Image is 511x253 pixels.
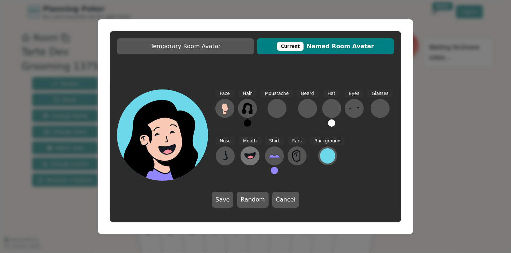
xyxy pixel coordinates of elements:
[323,89,340,98] span: Hat
[261,89,293,98] span: Moustache
[212,192,233,208] button: Save
[367,89,393,98] span: Glasses
[272,192,299,208] button: Cancel
[117,38,254,54] button: Temporary Room Avatar
[277,42,304,51] div: This avatar will be displayed in dedicated rooms
[261,42,390,51] span: Named Room Avatar
[257,38,394,54] button: CurrentNamed Room Avatar
[215,89,234,98] span: Face
[239,89,257,98] span: Hair
[121,42,250,51] span: Temporary Room Avatar
[239,137,261,145] span: Mouth
[265,137,284,145] span: Shirt
[345,89,364,98] span: Eyes
[288,137,306,145] span: Ears
[237,192,268,208] button: Random
[215,137,235,145] span: Nose
[310,137,345,145] span: Background
[297,89,318,98] span: Beard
